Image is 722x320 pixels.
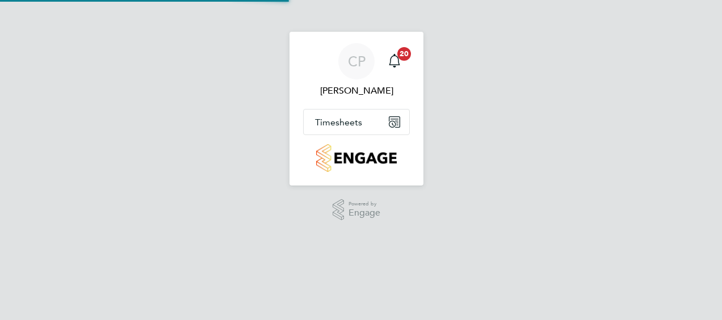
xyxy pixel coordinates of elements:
span: Timesheets [315,117,362,128]
button: Timesheets [304,110,409,134]
span: 20 [397,47,411,61]
a: 20 [383,43,406,79]
a: Powered byEngage [333,199,381,221]
a: CP[PERSON_NAME] [303,43,410,98]
img: countryside-properties-logo-retina.png [316,144,396,172]
span: Connor Pattenden [303,84,410,98]
nav: Main navigation [289,32,423,186]
span: Engage [349,208,380,218]
span: Powered by [349,199,380,209]
a: Go to home page [303,144,410,172]
span: CP [348,54,366,69]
